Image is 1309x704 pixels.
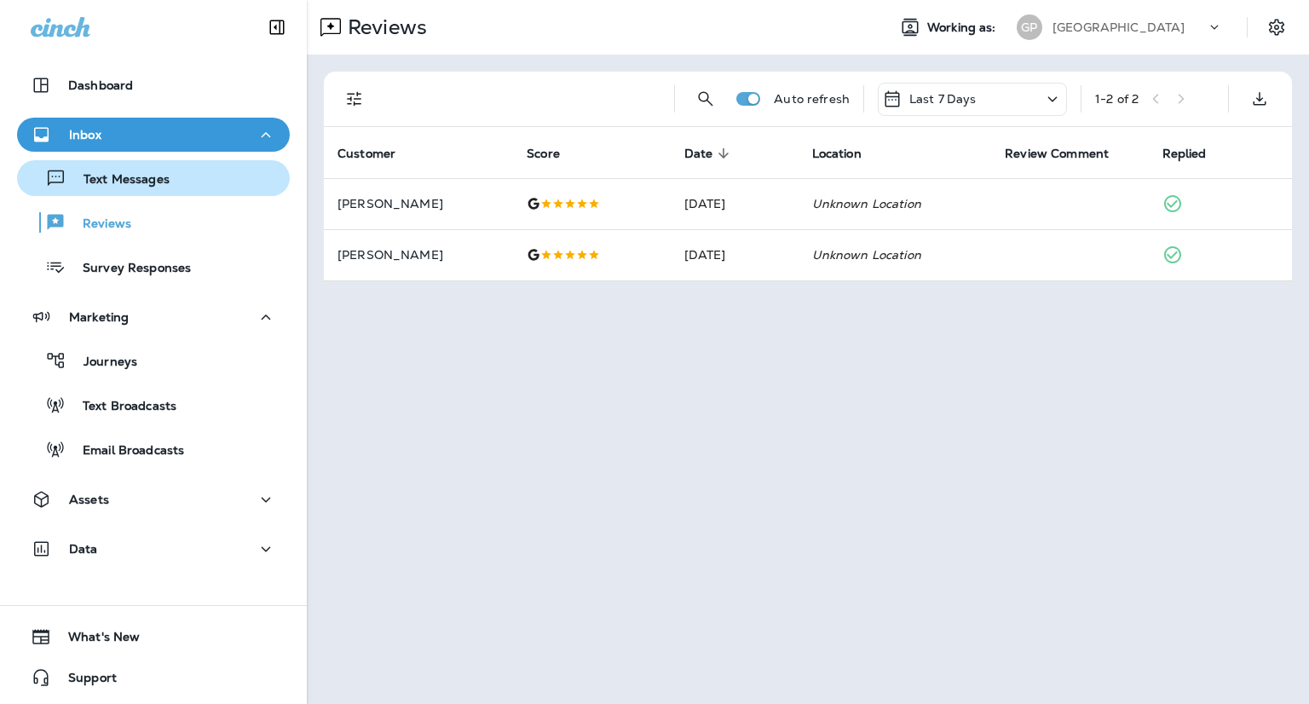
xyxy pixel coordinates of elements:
[17,205,290,240] button: Reviews
[17,661,290,695] button: Support
[1243,82,1277,116] button: Export as CSV
[337,248,499,262] p: [PERSON_NAME]
[1162,146,1229,161] span: Replied
[1005,147,1109,161] span: Review Comment
[69,128,101,141] p: Inbox
[337,82,372,116] button: Filters
[66,216,131,233] p: Reviews
[684,146,735,161] span: Date
[671,178,799,229] td: [DATE]
[69,310,129,324] p: Marketing
[341,14,427,40] p: Reviews
[909,92,977,106] p: Last 7 Days
[337,146,418,161] span: Customer
[253,10,301,44] button: Collapse Sidebar
[927,20,1000,35] span: Working as:
[66,443,184,459] p: Email Broadcasts
[66,399,176,415] p: Text Broadcasts
[66,172,170,188] p: Text Messages
[1261,12,1292,43] button: Settings
[17,160,290,196] button: Text Messages
[812,196,921,211] em: Unknown Location
[69,493,109,506] p: Assets
[17,387,290,423] button: Text Broadcasts
[1095,92,1139,106] div: 1 - 2 of 2
[689,82,723,116] button: Search Reviews
[1052,20,1185,34] p: [GEOGRAPHIC_DATA]
[812,247,921,263] em: Unknown Location
[337,197,499,211] p: [PERSON_NAME]
[812,146,884,161] span: Location
[671,229,799,280] td: [DATE]
[812,147,862,161] span: Location
[527,147,560,161] span: Score
[68,78,133,92] p: Dashboard
[17,431,290,467] button: Email Broadcasts
[684,147,713,161] span: Date
[17,343,290,378] button: Journeys
[774,92,850,106] p: Auto refresh
[17,249,290,285] button: Survey Responses
[69,542,98,556] p: Data
[17,68,290,102] button: Dashboard
[17,620,290,654] button: What's New
[51,671,117,691] span: Support
[17,118,290,152] button: Inbox
[17,482,290,516] button: Assets
[1005,146,1131,161] span: Review Comment
[17,532,290,566] button: Data
[1017,14,1042,40] div: GP
[66,261,191,277] p: Survey Responses
[337,147,395,161] span: Customer
[66,355,137,371] p: Journeys
[527,146,582,161] span: Score
[51,630,140,650] span: What's New
[17,300,290,334] button: Marketing
[1162,147,1207,161] span: Replied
